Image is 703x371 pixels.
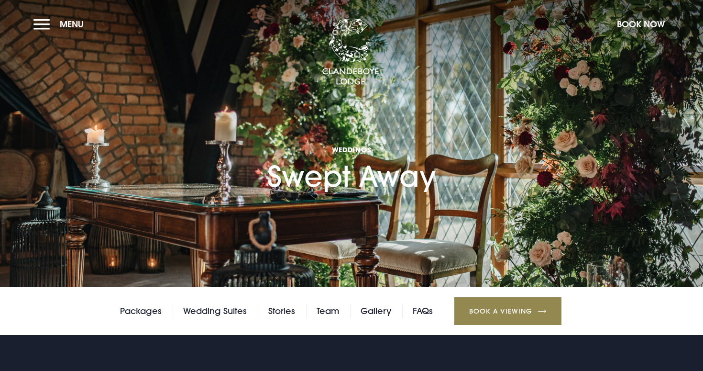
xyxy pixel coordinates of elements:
[612,14,670,34] button: Book Now
[413,304,433,318] a: FAQs
[268,304,295,318] a: Stories
[361,304,391,318] a: Gallery
[322,19,379,86] img: Clandeboye Lodge
[183,304,247,318] a: Wedding Suites
[267,99,436,193] h1: Swept Away
[120,304,162,318] a: Packages
[60,19,84,30] span: Menu
[454,297,561,325] a: Book a Viewing
[33,14,88,34] button: Menu
[267,145,436,154] span: Weddings
[317,304,339,318] a: Team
